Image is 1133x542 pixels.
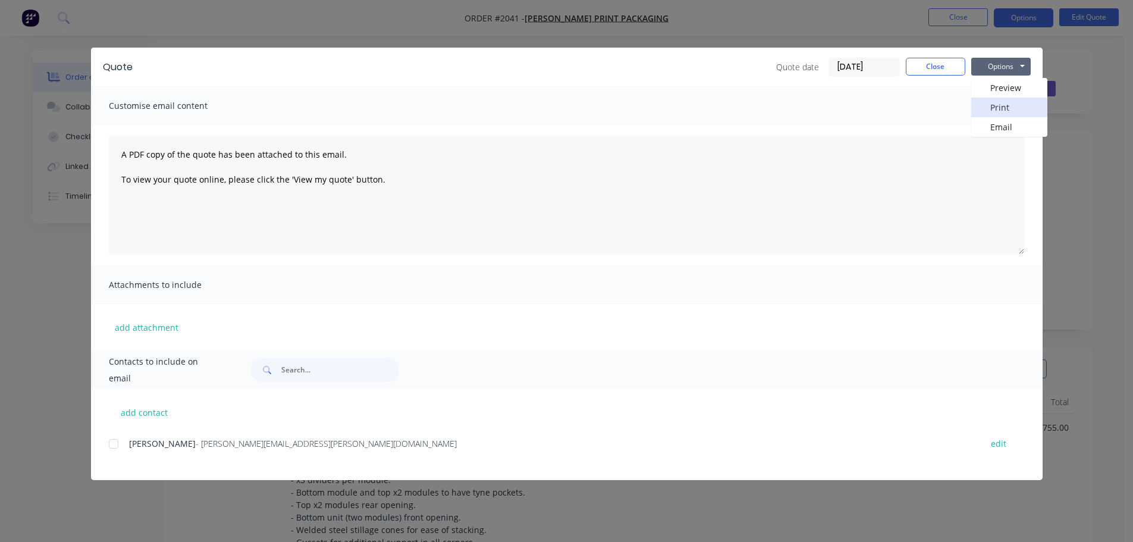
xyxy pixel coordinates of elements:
[971,98,1047,117] button: Print
[109,403,180,421] button: add contact
[109,318,184,336] button: add attachment
[971,58,1031,76] button: Options
[109,353,221,387] span: Contacts to include on email
[971,78,1047,98] button: Preview
[776,61,819,73] span: Quote date
[109,277,240,293] span: Attachments to include
[109,98,240,114] span: Customise email content
[281,358,399,382] input: Search...
[129,438,196,449] span: [PERSON_NAME]
[984,436,1013,452] button: edit
[109,136,1025,255] textarea: A PDF copy of the quote has been attached to this email. To view your quote online, please click ...
[971,117,1047,137] button: Email
[196,438,457,449] span: - [PERSON_NAME][EMAIL_ADDRESS][PERSON_NAME][DOMAIN_NAME]
[906,58,965,76] button: Close
[103,60,133,74] div: Quote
